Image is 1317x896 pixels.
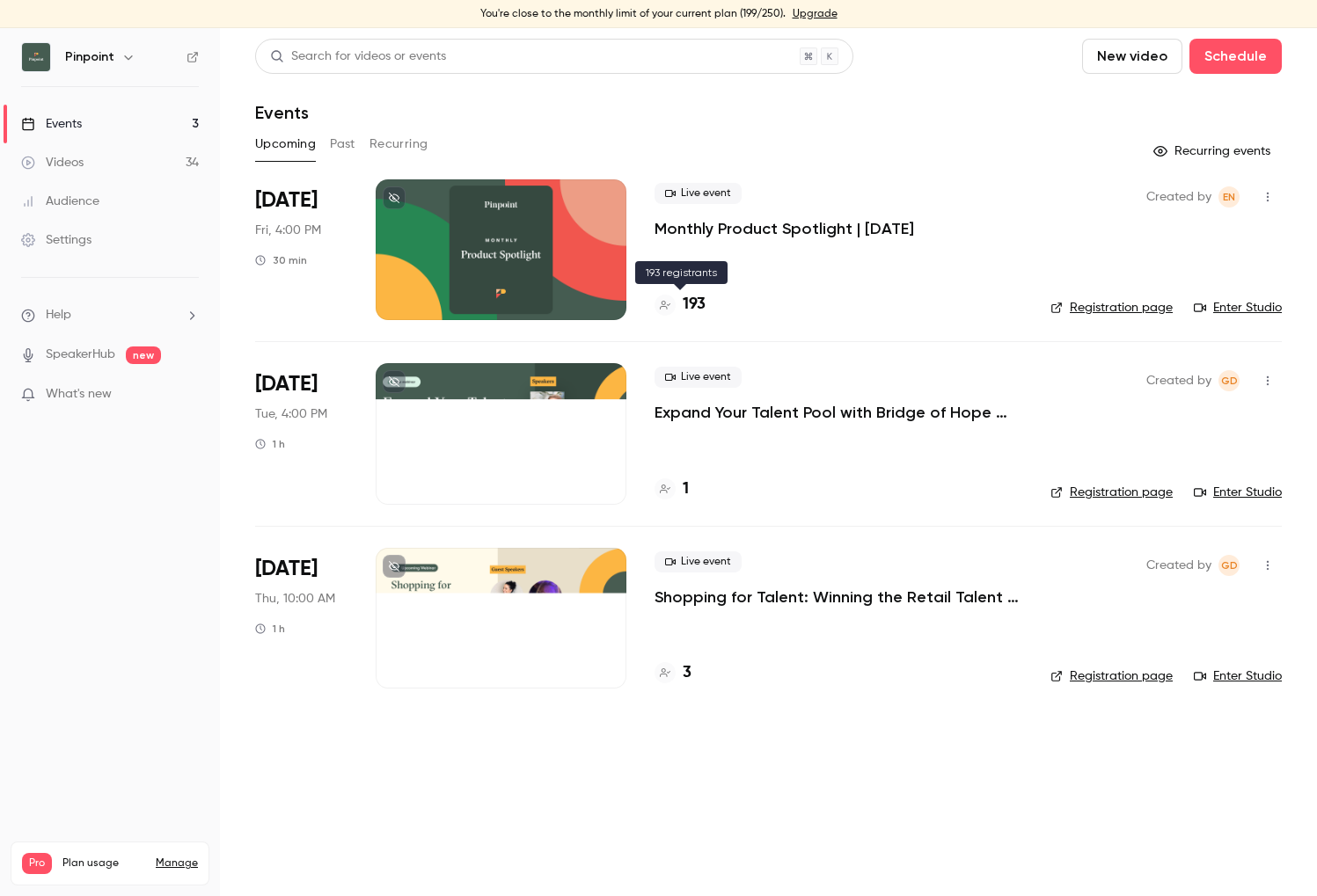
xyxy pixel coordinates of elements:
span: Created by [1146,555,1211,576]
a: Enter Studio [1194,299,1282,317]
div: Oct 30 Thu, 10:00 AM (Europe/London) [255,548,348,688]
span: GD [1221,555,1238,576]
span: Thu, 10:00 AM [255,590,335,608]
div: Search for videos or events [270,47,446,66]
span: new [126,346,161,364]
a: Registration page [1050,299,1173,317]
button: Recurring [369,130,428,158]
span: Emily Newton-Smith [1218,186,1240,208]
span: Gemma Dore [1218,370,1240,391]
a: Monthly Product Spotlight | [DATE] [655,218,914,239]
img: Pinpoint [22,43,50,71]
span: [DATE] [255,186,318,215]
span: Pro [22,853,52,874]
div: 1 h [255,622,285,636]
div: Events [21,115,82,133]
div: 30 min [255,253,307,267]
div: Oct 21 Tue, 4:00 PM (Europe/London) [255,363,348,504]
a: Shopping for Talent: Winning the Retail Talent Race | [DATE] [655,586,1022,608]
h4: 3 [683,661,691,685]
span: Help [46,306,71,324]
h1: Events [255,102,309,123]
div: Audience [21,193,99,210]
button: Past [330,130,355,158]
span: What's new [46,385,112,404]
h4: 1 [683,477,689,501]
div: Settings [21,231,91,249]
button: Recurring events [1145,137,1282,165]
a: 3 [655,661,691,685]
div: Videos [21,154,84,171]
span: Gemma Dore [1218,555,1240,576]
div: Oct 17 Fri, 4:00 PM (Europe/London) [255,179,348,320]
a: Expand Your Talent Pool with Bridge of Hope Careers | [DATE] [655,402,1022,423]
span: [DATE] [255,555,318,583]
li: help-dropdown-opener [21,306,199,324]
span: Fri, 4:00 PM [255,222,321,239]
h6: Pinpoint [65,48,114,66]
button: Upcoming [255,130,316,158]
iframe: Noticeable Trigger [178,387,199,403]
span: EN [1223,186,1235,208]
a: Registration page [1050,667,1173,685]
a: 193 [655,293,706,317]
span: Created by [1146,186,1211,208]
button: New video [1082,39,1182,74]
span: Live event [655,183,742,204]
a: SpeakerHub [46,346,115,364]
span: GD [1221,370,1238,391]
div: 1 h [255,437,285,451]
a: 1 [655,477,689,501]
span: Created by [1146,370,1211,391]
a: Upgrade [793,7,838,21]
a: Registration page [1050,484,1173,501]
h4: 193 [683,293,706,317]
a: Enter Studio [1194,667,1282,685]
a: Manage [156,856,198,871]
span: Plan usage [62,856,145,871]
span: Tue, 4:00 PM [255,405,327,423]
a: Enter Studio [1194,484,1282,501]
button: Schedule [1189,39,1282,74]
span: Live event [655,367,742,388]
span: Live event [655,551,742,572]
span: [DATE] [255,370,318,398]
